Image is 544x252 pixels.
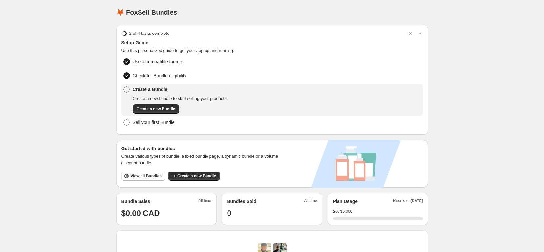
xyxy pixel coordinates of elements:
[121,153,285,166] span: Create various types of bundle, a fixed bundle page, a dynamic bundle or a volume discount bundle
[333,208,423,215] div: /
[121,208,211,218] h1: $0.00 CAD
[333,208,338,215] span: $ 0
[129,30,170,37] span: 2 of 4 tasks complete
[121,172,165,181] button: View all Bundles
[121,198,150,205] h2: Bundle Sales
[116,9,177,16] h1: 🦊 FoxSell Bundles
[121,47,423,54] span: Use this personalized guide to get your app up and running.
[393,198,423,205] span: Resets on
[304,198,317,205] span: All time
[411,199,423,203] span: [DATE]
[133,72,186,79] span: Check for Bundle eligibility
[133,86,228,93] span: Create a Bundle
[227,198,256,205] h2: Bundles Sold
[227,208,317,218] h1: 0
[133,119,175,126] span: Sell your first Bundle
[137,106,175,112] span: Create a new Bundle
[121,145,285,152] h3: Get started with bundles
[121,39,423,46] span: Setup Guide
[133,95,228,102] span: Create a new bundle to start selling your products.
[131,173,162,179] span: View all Bundles
[198,198,211,205] span: All time
[133,104,179,114] button: Create a new Bundle
[133,58,182,65] span: Use a compatible theme
[333,198,358,205] h2: Plan Usage
[177,173,216,179] span: Create a new Bundle
[168,172,220,181] button: Create a new Bundle
[340,209,353,214] span: $5,000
